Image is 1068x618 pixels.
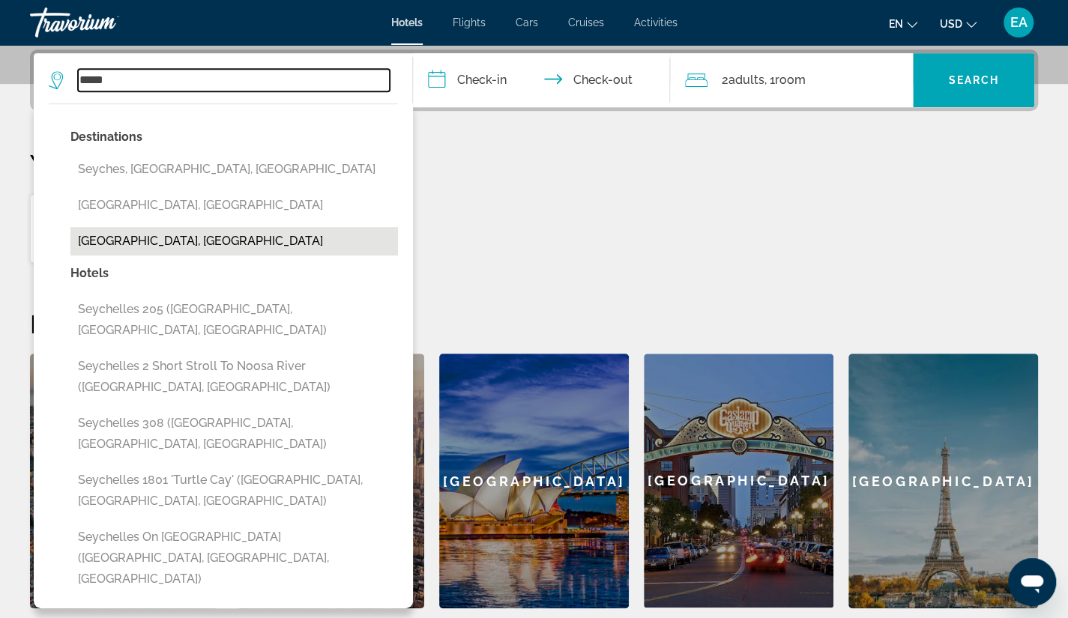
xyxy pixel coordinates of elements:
a: Cruises [568,16,604,28]
p: Your Recent Searches [30,148,1038,178]
a: Travorium [30,3,180,42]
span: EA [1010,15,1028,30]
button: Hotels in [GEOGRAPHIC_DATA], [GEOGRAPHIC_DATA][DATE] - [DATE]1Room2Adults [30,193,356,264]
span: , 1 [764,70,805,91]
a: [GEOGRAPHIC_DATA] [848,354,1038,608]
button: Seychelles 205 ([GEOGRAPHIC_DATA], [GEOGRAPHIC_DATA], [GEOGRAPHIC_DATA]) [70,295,398,345]
button: Change currency [940,13,977,34]
button: [GEOGRAPHIC_DATA], [GEOGRAPHIC_DATA] [70,227,398,255]
div: Search widget [34,53,1034,107]
a: [GEOGRAPHIC_DATA] [30,354,220,608]
h2: Featured Destinations [30,309,1038,339]
span: en [889,18,903,30]
button: Search [913,53,1034,107]
a: Flights [453,16,486,28]
span: 2 [721,70,764,91]
a: Cars [516,16,538,28]
button: Travelers: 2 adults, 0 children [670,53,913,107]
iframe: Кнопка запуска окна обмена сообщениями [1008,558,1056,606]
button: Seyches, [GEOGRAPHIC_DATA], [GEOGRAPHIC_DATA] [70,155,398,184]
a: [GEOGRAPHIC_DATA] [644,354,833,608]
button: Seychelles 308 ([GEOGRAPHIC_DATA], [GEOGRAPHIC_DATA], [GEOGRAPHIC_DATA]) [70,409,398,458]
a: Hotels [391,16,423,28]
button: [GEOGRAPHIC_DATA], [GEOGRAPHIC_DATA] [70,191,398,219]
span: Adults [728,73,764,87]
button: Seychelles 2 Short stroll to Noosa River ([GEOGRAPHIC_DATA], [GEOGRAPHIC_DATA]) [70,352,398,402]
span: USD [940,18,962,30]
span: Search [948,74,999,86]
p: Hotels [70,263,398,284]
button: Check in and out dates [413,53,671,107]
span: Room [774,73,805,87]
p: Destinations [70,127,398,148]
div: [GEOGRAPHIC_DATA] [644,354,833,608]
button: Change language [889,13,917,34]
a: [GEOGRAPHIC_DATA] [439,354,629,608]
button: User Menu [999,7,1038,38]
button: Seychelles on [GEOGRAPHIC_DATA] ([GEOGRAPHIC_DATA], [GEOGRAPHIC_DATA], [GEOGRAPHIC_DATA]) [70,523,398,593]
a: Activities [634,16,678,28]
button: Seychelles 1801 'Turtle Cay' ([GEOGRAPHIC_DATA], [GEOGRAPHIC_DATA], [GEOGRAPHIC_DATA]) [70,466,398,515]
